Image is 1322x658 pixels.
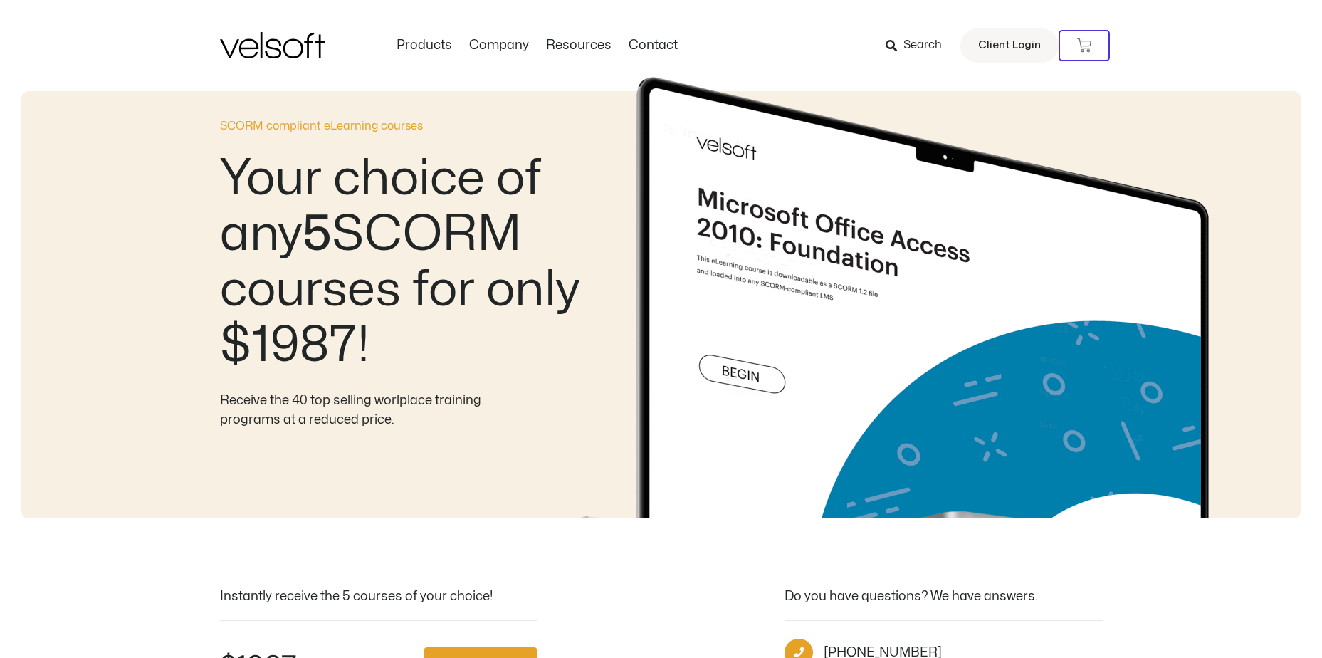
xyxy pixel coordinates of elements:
nav: Menu [388,38,686,53]
span: Search [903,36,942,55]
a: ContactMenu Toggle [620,38,686,53]
div: Receive the 40 top selling worlplace training programs at a reduced price. [220,391,537,431]
p: SCORM compliant eLearning courses [220,117,626,135]
a: Client Login [960,28,1059,63]
div: Instantly receive the 5 courses of your choice! [220,587,537,606]
a: ProductsMenu Toggle [388,38,461,53]
img: Velsoft Training Materials [220,32,325,58]
h2: Your choice of any SCORM courses for only $1987! [220,152,581,374]
a: CompanyMenu Toggle [461,38,537,53]
b: 5 [302,211,332,258]
span: Client Login [978,36,1041,55]
a: Search [886,33,952,58]
a: ResourcesMenu Toggle [537,38,620,53]
div: Do you have questions? We have answers. [785,587,1102,606]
